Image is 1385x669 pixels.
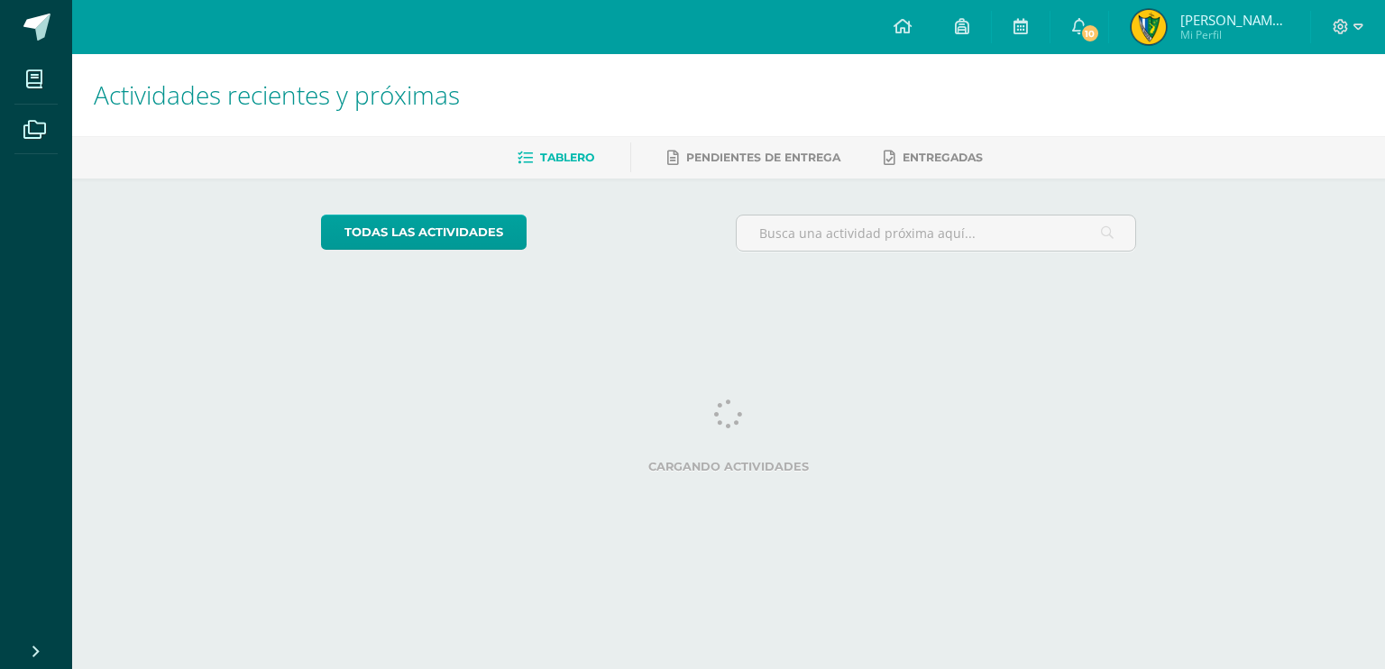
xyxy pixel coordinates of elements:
span: Tablero [540,151,594,164]
label: Cargando actividades [321,460,1137,473]
a: todas las Actividades [321,215,527,250]
span: [PERSON_NAME] de [PERSON_NAME] [1180,11,1289,29]
a: Tablero [518,143,594,172]
input: Busca una actividad próxima aquí... [737,215,1136,251]
a: Pendientes de entrega [667,143,840,172]
span: Pendientes de entrega [686,151,840,164]
span: Actividades recientes y próximas [94,78,460,112]
span: 10 [1079,23,1099,43]
span: Mi Perfil [1180,27,1289,42]
img: 66b578f2ac8d6e925eb783f443b10c86.png [1131,9,1167,45]
span: Entregadas [903,151,983,164]
a: Entregadas [884,143,983,172]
